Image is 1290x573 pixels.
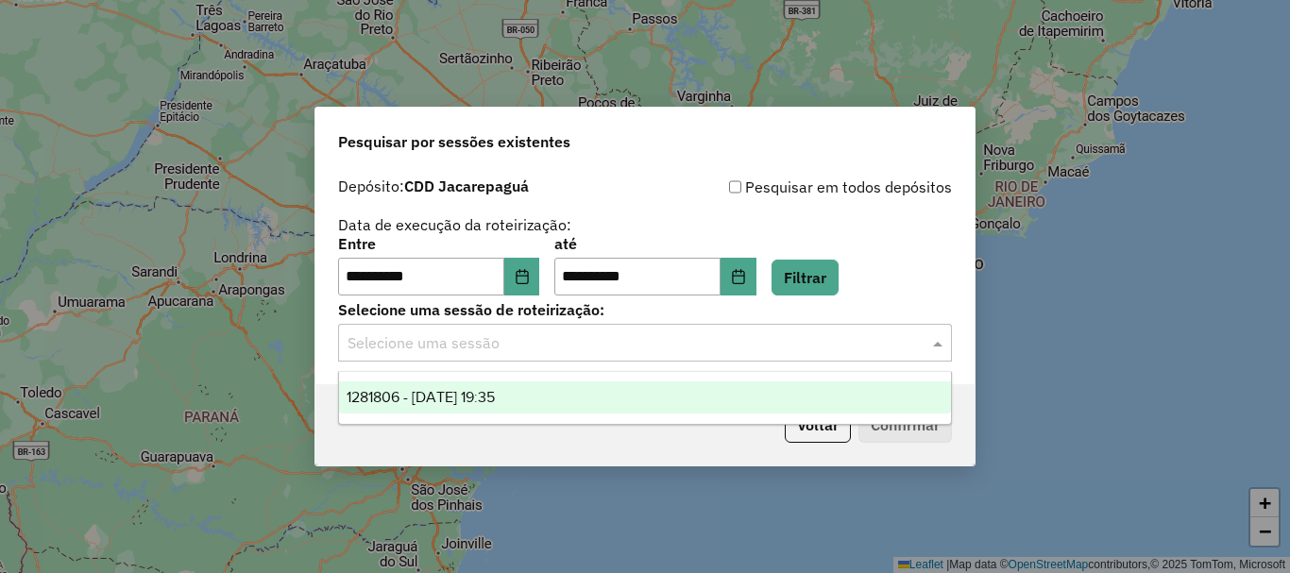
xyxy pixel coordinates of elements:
[338,371,952,425] ng-dropdown-panel: Options list
[785,407,851,443] button: Voltar
[338,175,529,197] label: Depósito:
[404,177,529,195] strong: CDD Jacarepaguá
[721,258,756,295] button: Choose Date
[554,232,755,255] label: até
[338,130,570,153] span: Pesquisar por sessões existentes
[347,389,495,405] span: 1281806 - [DATE] 19:35
[338,213,571,236] label: Data de execução da roteirização:
[772,260,839,295] button: Filtrar
[338,232,539,255] label: Entre
[504,258,540,295] button: Choose Date
[338,298,952,321] label: Selecione uma sessão de roteirização:
[645,176,952,198] div: Pesquisar em todos depósitos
